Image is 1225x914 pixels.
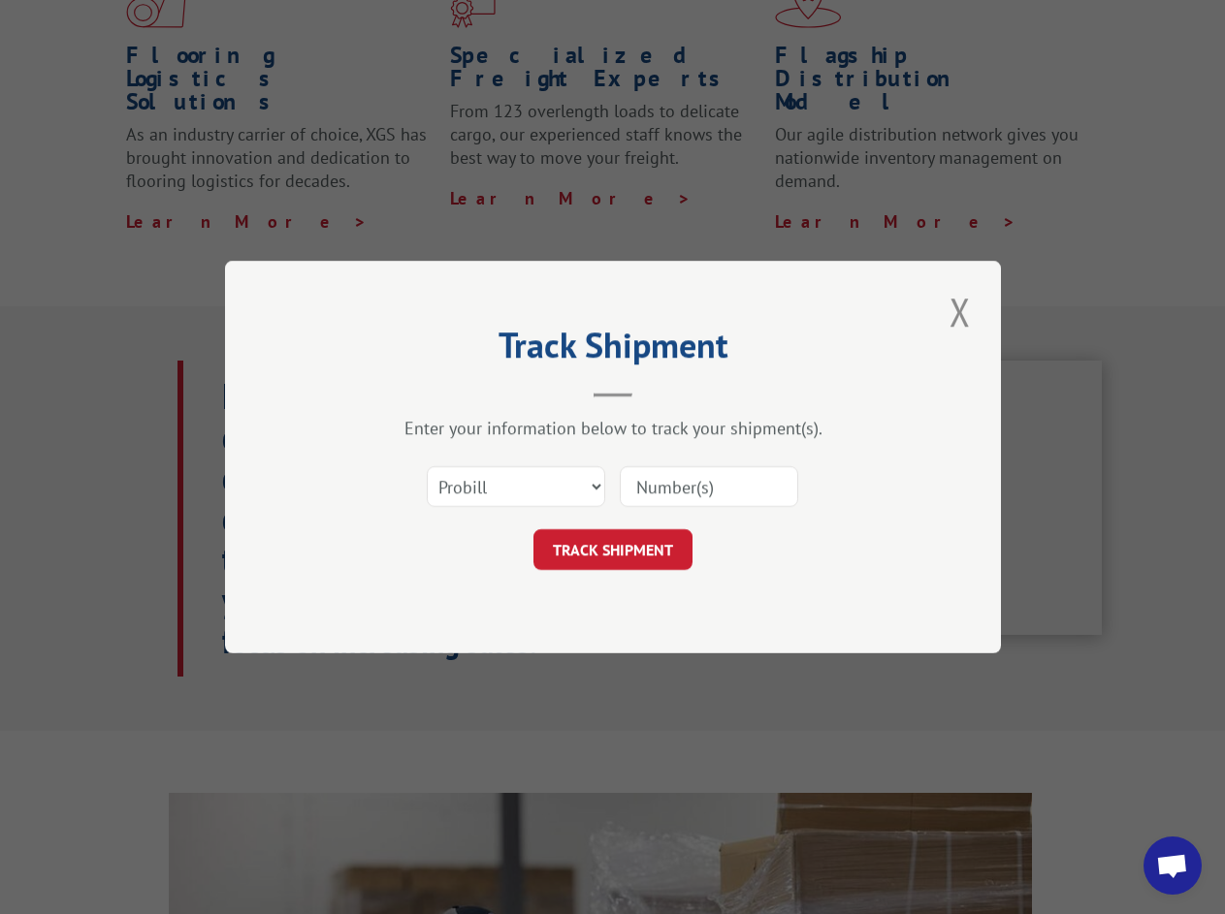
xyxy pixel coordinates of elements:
button: TRACK SHIPMENT [533,529,693,570]
h2: Track Shipment [322,331,904,368]
a: Open chat [1144,836,1202,895]
div: Enter your information below to track your shipment(s). [322,417,904,439]
button: Close modal [944,285,977,338]
input: Number(s) [620,466,798,507]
